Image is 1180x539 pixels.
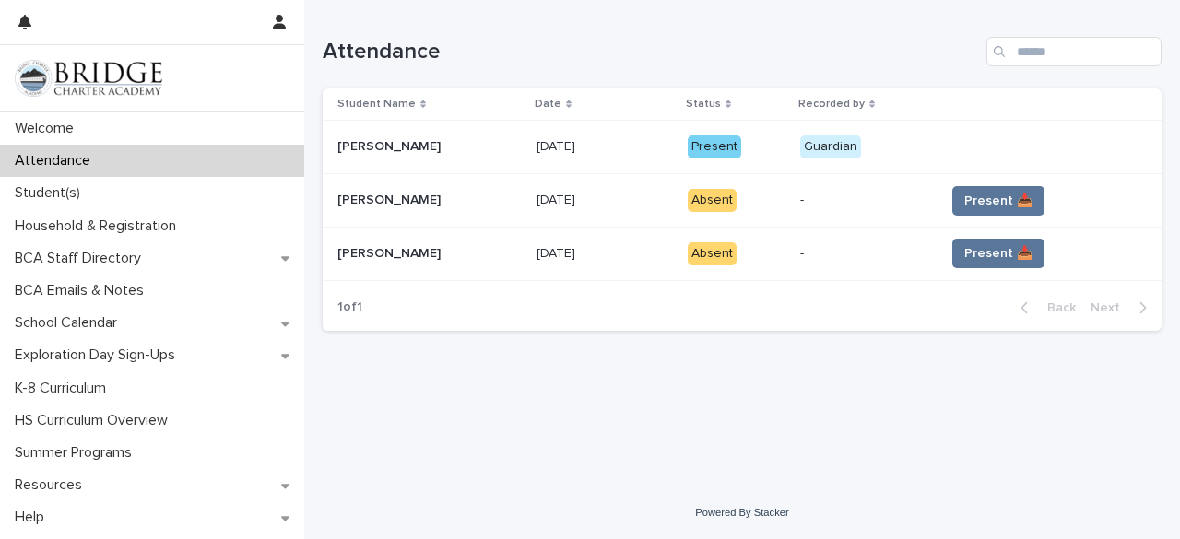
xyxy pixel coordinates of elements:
p: Recorded by [798,94,865,114]
p: Summer Programs [7,444,147,462]
p: Welcome [7,120,88,137]
div: Absent [688,242,737,265]
p: BCA Staff Directory [7,250,156,267]
div: Absent [688,189,737,212]
p: Exploration Day Sign-Ups [7,346,190,364]
p: [DATE] [537,135,579,155]
tr: [PERSON_NAME][PERSON_NAME] [DATE][DATE] Absent-Present 📥 [323,174,1162,228]
p: [DATE] [537,242,579,262]
div: Guardian [800,135,861,158]
p: Attendance [7,152,105,170]
span: Back [1036,301,1076,314]
button: Next [1083,299,1162,316]
tr: [PERSON_NAME][PERSON_NAME] [DATE][DATE] Absent-Present 📥 [323,227,1162,280]
p: [DATE] [537,189,579,208]
img: V1C1m3IdTEidaUdm9Hs0 [15,60,162,97]
p: HS Curriculum Overview [7,412,183,429]
span: Next [1091,301,1131,314]
div: Present [688,135,741,158]
p: Household & Registration [7,217,191,235]
input: Search [986,37,1162,66]
p: Student(s) [7,184,95,202]
p: Help [7,509,59,526]
button: Back [1006,299,1083,316]
span: Present 📥 [964,244,1032,263]
span: Present 📥 [964,192,1032,210]
p: K-8 Curriculum [7,380,121,397]
p: [PERSON_NAME] [337,242,444,262]
p: [PERSON_NAME] [337,135,444,155]
p: Resources [7,476,97,494]
h1: Attendance [323,39,979,65]
p: Student Name [337,94,416,114]
button: Present 📥 [952,186,1044,216]
p: BCA Emails & Notes [7,282,159,299]
tr: [PERSON_NAME][PERSON_NAME] [DATE][DATE] PresentGuardian [323,121,1162,174]
a: Powered By Stacker [695,507,788,518]
p: Status [686,94,721,114]
p: [PERSON_NAME] [337,189,444,208]
p: - [800,246,930,262]
p: 1 of 1 [323,285,377,330]
p: - [800,193,930,208]
button: Present 📥 [952,239,1044,268]
p: Date [535,94,561,114]
p: School Calendar [7,314,132,332]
